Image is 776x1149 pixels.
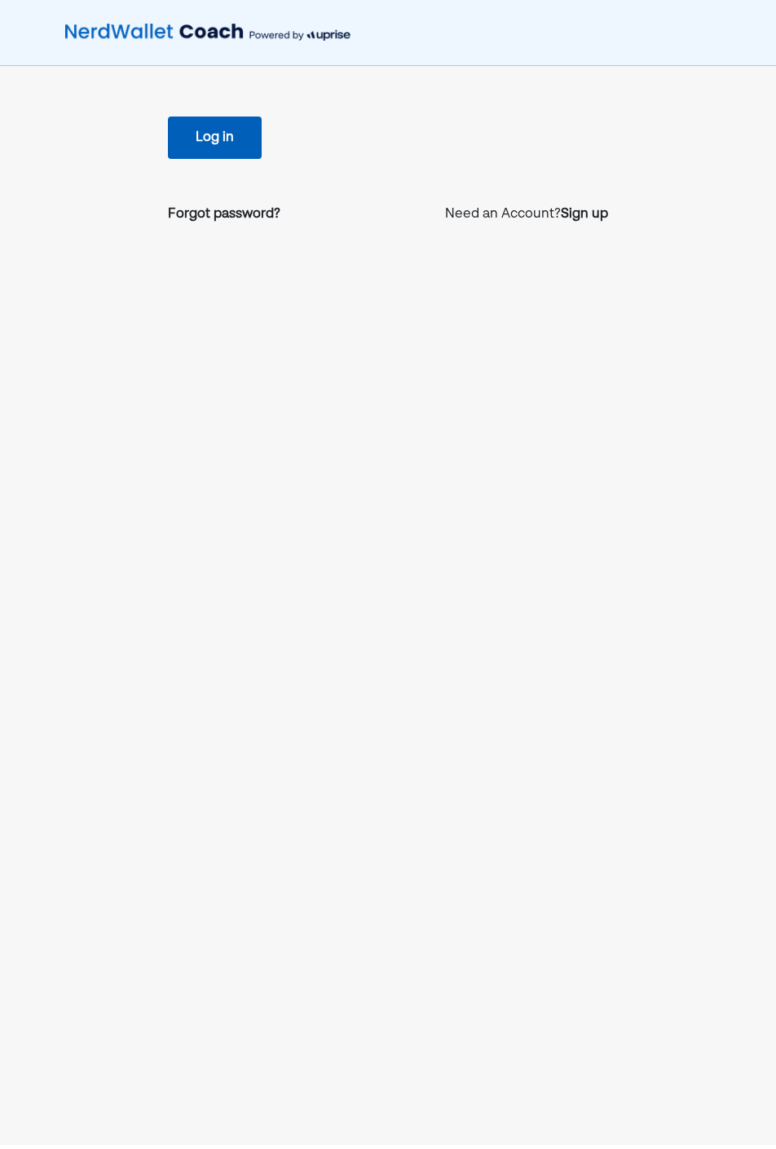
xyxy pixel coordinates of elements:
[168,117,262,159] button: Log in
[561,205,608,224] a: Sign up
[168,205,280,224] a: Forgot password?
[445,205,608,224] p: Need an Account?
